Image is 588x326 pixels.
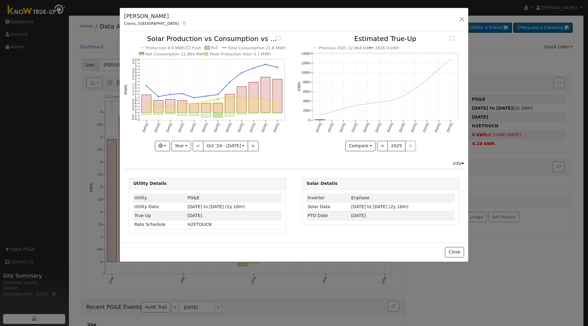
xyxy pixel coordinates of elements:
circle: onclick="" [265,99,266,100]
circle: onclick="" [182,103,183,104]
td: Rate Schedule [133,220,187,229]
text: Peak Production Hour 4.7 MWh [210,52,271,56]
text: 2.4 [132,74,137,77]
text: 8000 [303,81,310,84]
circle: onclick="" [253,68,254,69]
text: [DATE] [154,122,161,133]
text: 0.4 [132,105,137,108]
circle: onclick="" [146,101,147,103]
circle: onclick="" [402,95,404,98]
rect: onclick="" [189,104,199,113]
circle: onclick="" [253,97,254,98]
circle: onclick="" [241,97,242,98]
td: Solar Data [307,202,350,211]
text: 10000 [301,71,310,74]
rect: onclick="" [178,101,187,113]
strong: Solar Details [307,181,337,186]
td: Utility [133,193,187,202]
rect: onclick="" [154,100,163,113]
text: 3.2 [132,62,137,65]
circle: onclick="" [158,96,159,97]
rect: onclick="" [249,82,258,113]
circle: onclick="" [194,103,195,105]
rect: onclick="" [201,113,211,117]
span: [DATE] to [DATE] (2y 10m) [351,204,409,209]
text: 1.2 [132,92,137,96]
h5: [PERSON_NAME] [124,12,187,20]
text: 0.6 [132,102,137,105]
text: 0 [308,118,310,122]
span: ID: 4239508, authorized: 10/22/19 [187,195,199,200]
td: Utility Data [133,202,187,211]
text: 0.8 [132,99,137,102]
circle: onclick="" [390,100,392,102]
text: -0.4 [131,117,137,121]
circle: onclick="" [205,100,207,102]
circle: onclick="" [146,85,147,87]
text: 3.4 [132,58,137,62]
text: -0.2 [131,114,137,118]
button: > [248,141,258,151]
text: 6000 [303,90,310,93]
rect: onclick="" [249,113,258,114]
text: [DATE] [225,122,232,133]
span: [DATE] [351,213,366,218]
text: 2026 0 kWh [375,46,399,50]
text: Net Consumption 12,864 MWh [145,52,206,56]
rect: onclick="" [261,77,270,113]
text: [DATE] [315,122,322,133]
text: [DATE] [178,122,185,133]
text: Estimated True-Up [354,35,416,43]
circle: onclick="" [158,107,159,108]
circle: onclick="" [366,103,368,105]
text: Pull [211,46,218,50]
circle: onclick="" [277,67,278,68]
text: 2.2 [132,77,137,80]
text: 12000 [301,62,310,65]
rect: onclick="" [166,113,175,114]
button: 2025 [387,141,405,151]
text: [DATE] [434,122,441,133]
rect: onclick="" [237,113,247,114]
circle: onclick="" [217,98,219,100]
text: [DATE] [351,122,358,133]
a: Map [182,21,187,26]
text: 1 [135,96,137,99]
text: [DATE] [142,122,149,133]
circle: onclick="" [438,68,440,70]
text: Solar Production vs Consumption vs ... [147,35,277,43]
text: [DATE] [422,122,429,133]
text: 3 [135,65,137,68]
circle: onclick="" [217,94,219,95]
circle: onclick="" [229,96,231,97]
text: Previous 2025 12,864 kWh [319,46,371,50]
div: Info [453,160,464,167]
strong: Utility Details [133,181,167,186]
text: 4000 [303,99,310,103]
circle: onclick="" [194,97,195,99]
circle: onclick="" [205,96,207,97]
circle: onclick="" [450,58,452,60]
text:  [450,36,454,41]
button: < [377,141,388,151]
td: True-Up [133,211,187,220]
circle: onclick="" [229,81,231,83]
circle: onclick="" [342,107,345,110]
circle: onclick="" [318,114,321,117]
text: 2 [135,80,137,84]
circle: onclick="" [414,88,416,90]
td: Inverter [307,193,350,202]
rect: onclick="" [178,113,187,115]
span: Clovis, [GEOGRAPHIC_DATA] [124,21,179,26]
rect: onclick="" [213,103,223,113]
circle: onclick="" [182,93,183,94]
text: 0.2 [132,108,137,111]
circle: onclick="" [170,94,171,95]
rect: onclick="" [273,79,282,113]
td: PTO Date [307,211,350,220]
text: Total Consumption 21.8 MWh [228,46,286,50]
rect: onclick="" [237,87,247,113]
button: Close [445,247,464,257]
text: [DATE] [386,122,394,133]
